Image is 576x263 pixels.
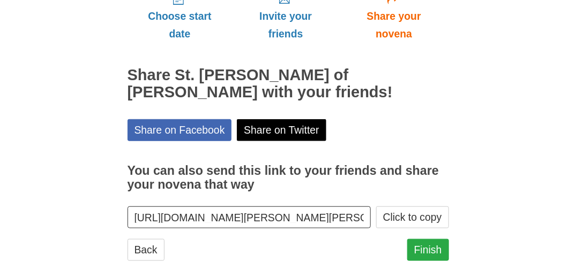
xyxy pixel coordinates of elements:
[376,206,449,228] button: Click to copy
[138,7,222,43] span: Choose start date
[128,119,232,141] a: Share on Facebook
[350,7,438,43] span: Share your novena
[128,164,449,191] h3: You can also send this link to your friends and share your novena that way
[243,7,328,43] span: Invite your friends
[237,119,326,141] a: Share on Twitter
[407,239,449,261] a: Finish
[128,67,449,101] h2: Share St. [PERSON_NAME] of [PERSON_NAME] with your friends!
[128,239,164,261] a: Back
